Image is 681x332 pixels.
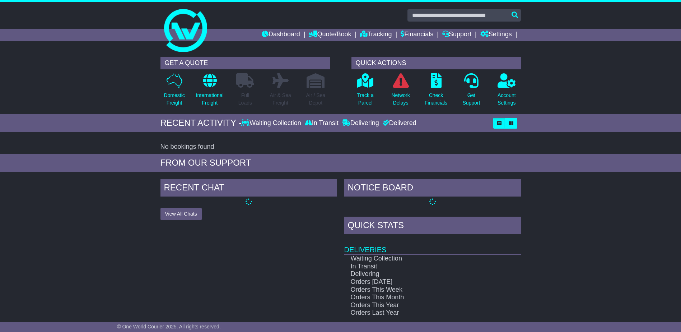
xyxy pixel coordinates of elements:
a: InternationalFreight [196,73,224,111]
div: In Transit [303,119,340,127]
div: RECENT CHAT [160,179,337,198]
a: Track aParcel [357,73,374,111]
div: RECENT ACTIVITY - [160,118,242,128]
a: GetSupport [462,73,480,111]
div: QUICK ACTIONS [351,57,521,69]
div: FROM OUR SUPPORT [160,158,521,168]
a: CheckFinancials [424,73,448,111]
span: © One World Courier 2025. All rights reserved. [117,324,221,329]
p: Get Support [462,92,480,107]
p: Air / Sea Depot [306,92,326,107]
div: No bookings found [160,143,521,151]
td: Delivering [344,270,495,278]
a: Financials [401,29,433,41]
a: DomesticFreight [163,73,185,111]
td: Orders This Month [344,294,495,301]
p: Full Loads [236,92,254,107]
div: GET A QUOTE [160,57,330,69]
div: Delivering [340,119,381,127]
div: Quick Stats [344,217,521,236]
div: Waiting Collection [241,119,303,127]
td: Orders This Week [344,286,495,294]
div: Delivered [381,119,416,127]
p: Check Financials [425,92,447,107]
td: Orders This Year [344,301,495,309]
a: AccountSettings [497,73,516,111]
td: Orders [DATE] [344,278,495,286]
a: Dashboard [262,29,300,41]
p: Network Delays [391,92,410,107]
a: NetworkDelays [391,73,410,111]
td: In Transit [344,263,495,271]
p: Domestic Freight [164,92,185,107]
td: Deliveries [344,236,521,254]
button: View All Chats [160,208,202,220]
a: Settings [480,29,512,41]
td: Waiting Collection [344,254,495,263]
a: Support [442,29,471,41]
div: NOTICE BOARD [344,179,521,198]
p: Track a Parcel [357,92,374,107]
p: International Freight [196,92,224,107]
p: Air & Sea Freight [270,92,291,107]
a: Tracking [360,29,392,41]
p: Account Settings [498,92,516,107]
td: Orders Last Year [344,309,495,317]
a: Quote/Book [309,29,351,41]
